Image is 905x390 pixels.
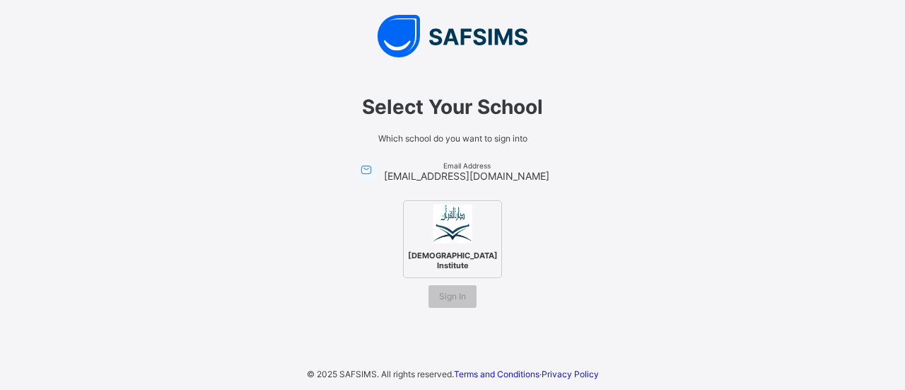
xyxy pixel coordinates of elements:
[454,369,539,379] a: Terms and Conditions
[404,247,501,274] span: [DEMOGRAPHIC_DATA] Institute
[542,369,599,379] a: Privacy Policy
[454,369,599,379] span: ·
[384,170,549,182] span: [EMAIL_ADDRESS][DOMAIN_NAME]
[255,95,650,119] span: Select Your School
[255,133,650,144] span: Which school do you want to sign into
[307,369,454,379] span: © 2025 SAFSIMS. All rights reserved.
[240,15,665,57] img: SAFSIMS Logo
[439,291,466,302] span: Sign In
[384,161,549,170] span: Email Address
[433,205,472,243] img: Darul Quran Institute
